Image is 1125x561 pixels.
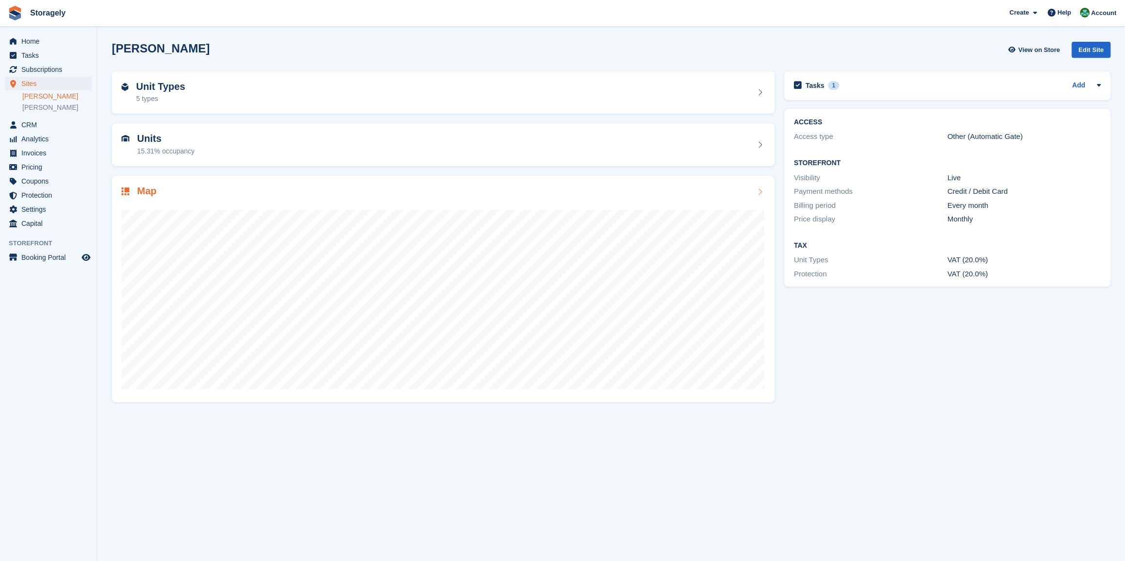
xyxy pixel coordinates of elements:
[1007,42,1064,58] a: View on Store
[794,255,948,266] div: Unit Types
[947,269,1101,280] div: VAT (20.0%)
[5,118,92,132] a: menu
[112,176,774,402] a: Map
[794,200,948,211] div: Billing period
[5,160,92,174] a: menu
[21,251,80,264] span: Booking Portal
[136,81,185,92] h2: Unit Types
[5,132,92,146] a: menu
[794,119,1101,126] h2: ACCESS
[80,252,92,263] a: Preview store
[947,186,1101,197] div: Credit / Debit Card
[5,251,92,264] a: menu
[21,188,80,202] span: Protection
[5,174,92,188] a: menu
[828,81,839,90] div: 1
[26,5,70,21] a: Storagely
[21,160,80,174] span: Pricing
[137,146,194,156] div: 15.31% occupancy
[112,42,210,55] h2: [PERSON_NAME]
[5,77,92,90] a: menu
[21,34,80,48] span: Home
[22,103,92,112] a: [PERSON_NAME]
[112,71,774,114] a: Unit Types 5 types
[9,238,97,248] span: Storefront
[794,214,948,225] div: Price display
[806,81,825,90] h2: Tasks
[794,269,948,280] div: Protection
[8,6,22,20] img: stora-icon-8386f47178a22dfd0bd8f6a31ec36ba5ce8667c1dd55bd0f319d3a0aa187defe.svg
[5,49,92,62] a: menu
[1072,80,1085,91] a: Add
[137,186,157,197] h2: Map
[947,255,1101,266] div: VAT (20.0%)
[112,123,774,166] a: Units 15.31% occupancy
[5,146,92,160] a: menu
[21,217,80,230] span: Capital
[794,242,1101,250] h2: Tax
[21,146,80,160] span: Invoices
[1080,8,1090,17] img: Notifications
[136,94,185,104] div: 5 types
[5,63,92,76] a: menu
[947,131,1101,142] div: Other (Automatic Gate)
[794,172,948,184] div: Visibility
[21,63,80,76] span: Subscriptions
[22,92,92,101] a: [PERSON_NAME]
[122,187,129,195] img: map-icn-33ee37083ee616e46c38cad1a60f524a97daa1e2b2c8c0bc3eb3415660979fc1.svg
[794,131,948,142] div: Access type
[122,135,129,142] img: unit-icn-7be61d7bf1b0ce9d3e12c5938cc71ed9869f7b940bace4675aadf7bd6d80202e.svg
[21,49,80,62] span: Tasks
[947,214,1101,225] div: Monthly
[21,77,80,90] span: Sites
[5,34,92,48] a: menu
[1072,42,1110,58] div: Edit Site
[21,132,80,146] span: Analytics
[21,203,80,216] span: Settings
[5,188,92,202] a: menu
[1072,42,1110,62] a: Edit Site
[1018,45,1060,55] span: View on Store
[1091,8,1116,18] span: Account
[137,133,194,144] h2: Units
[1009,8,1029,17] span: Create
[1057,8,1071,17] span: Help
[122,83,128,91] img: unit-type-icn-2b2737a686de81e16bb02015468b77c625bbabd49415b5ef34ead5e3b44a266d.svg
[5,203,92,216] a: menu
[5,217,92,230] a: menu
[947,200,1101,211] div: Every month
[794,159,1101,167] h2: Storefront
[947,172,1101,184] div: Live
[21,118,80,132] span: CRM
[794,186,948,197] div: Payment methods
[21,174,80,188] span: Coupons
